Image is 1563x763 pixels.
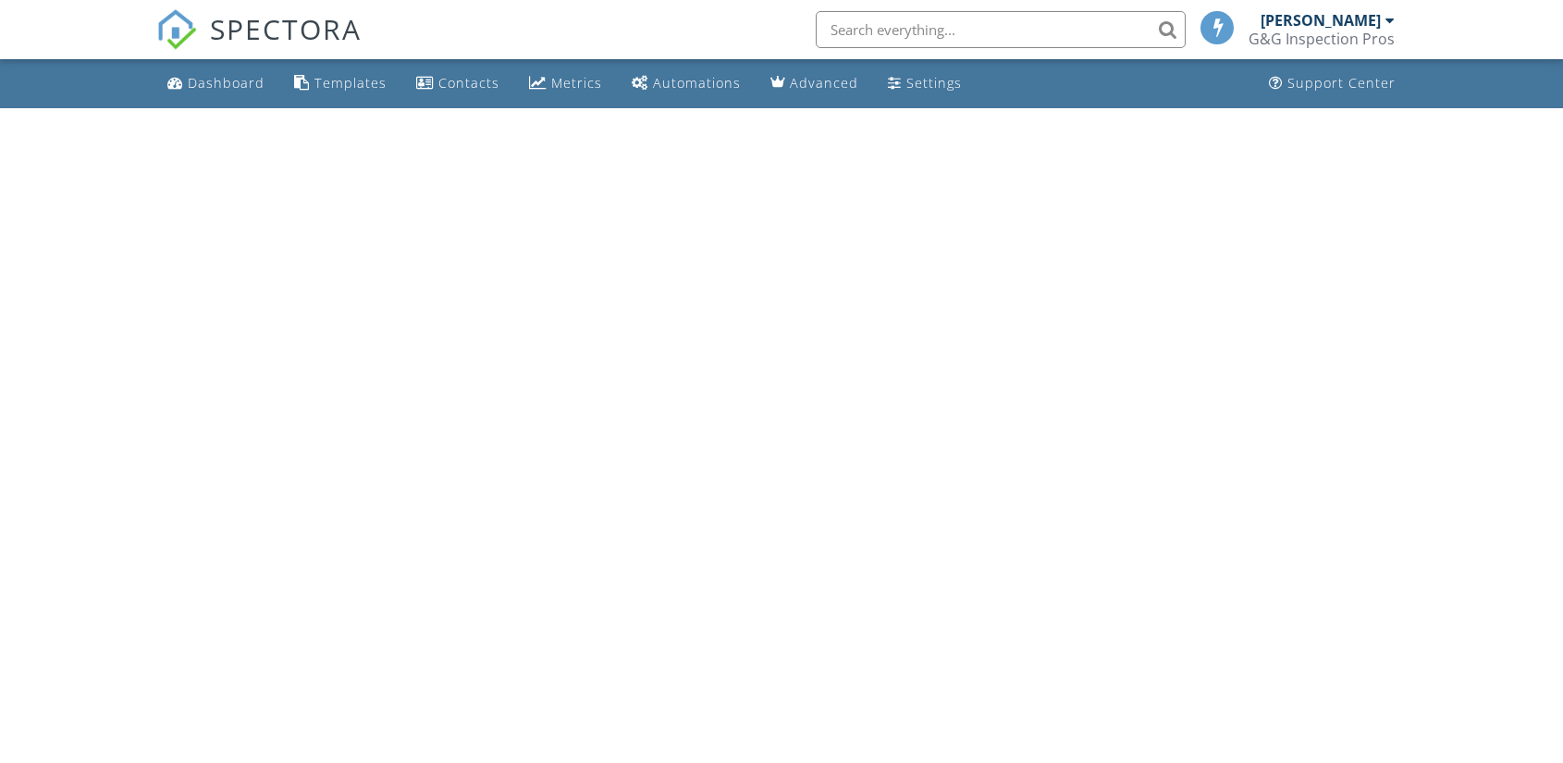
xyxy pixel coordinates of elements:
[816,11,1186,48] input: Search everything...
[880,67,969,101] a: Settings
[160,67,272,101] a: Dashboard
[188,74,265,92] div: Dashboard
[906,74,962,92] div: Settings
[287,67,394,101] a: Templates
[314,74,387,92] div: Templates
[1261,67,1403,101] a: Support Center
[763,67,866,101] a: Advanced
[156,25,362,64] a: SPECTORA
[653,74,741,92] div: Automations
[522,67,609,101] a: Metrics
[210,9,362,48] span: SPECTORA
[624,67,748,101] a: Automations (Basic)
[438,74,499,92] div: Contacts
[1261,11,1381,30] div: [PERSON_NAME]
[551,74,602,92] div: Metrics
[1249,30,1395,48] div: G&G Inspection Pros
[1287,74,1396,92] div: Support Center
[156,9,197,50] img: The Best Home Inspection Software - Spectora
[409,67,507,101] a: Contacts
[790,74,858,92] div: Advanced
